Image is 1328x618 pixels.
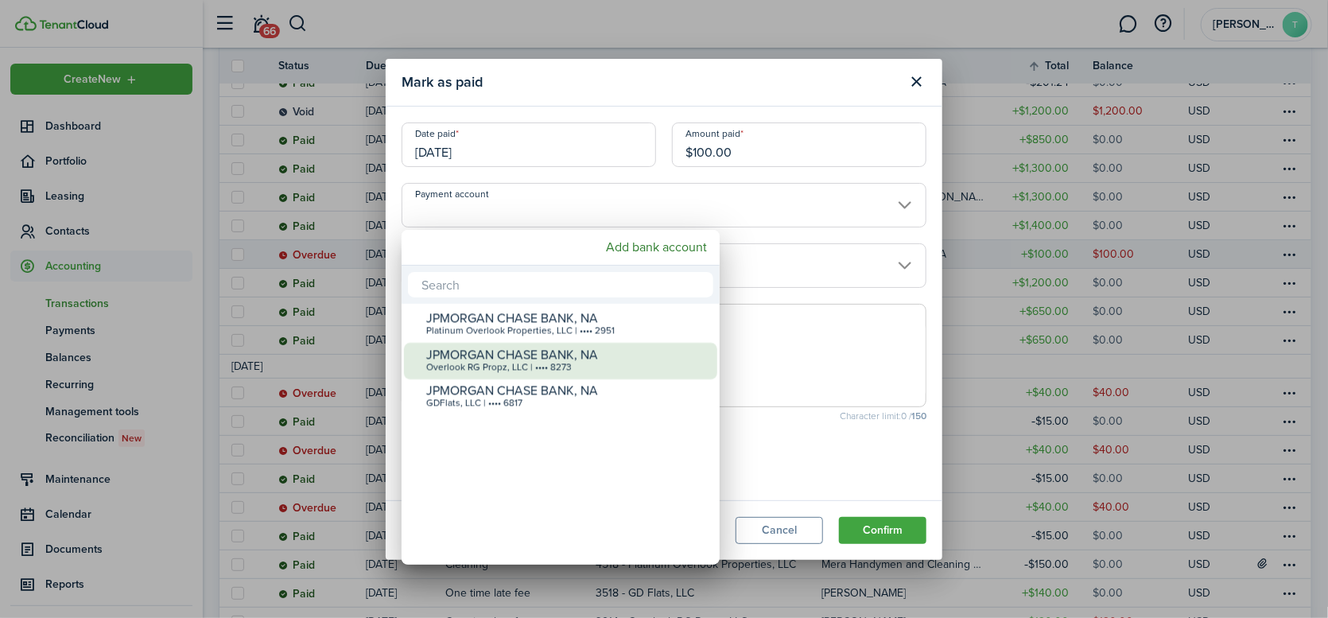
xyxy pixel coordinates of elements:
div: JPMORGAN CHASE BANK, NA [426,311,708,325]
div: JPMORGAN CHASE BANK, NA [426,348,708,362]
div: Overlook RG Propz, LLC | •••• 8273 [426,362,708,373]
mbsc-wheel: Payment account [402,304,720,565]
div: Platinum Overlook Properties, LLC | •••• 2951 [426,325,708,336]
div: GDFlats, LLC | •••• 6817 [426,398,708,410]
div: JPMORGAN CHASE BANK, NA [426,384,708,398]
mbsc-button: Add bank account [600,233,713,262]
input: Search [408,272,713,297]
